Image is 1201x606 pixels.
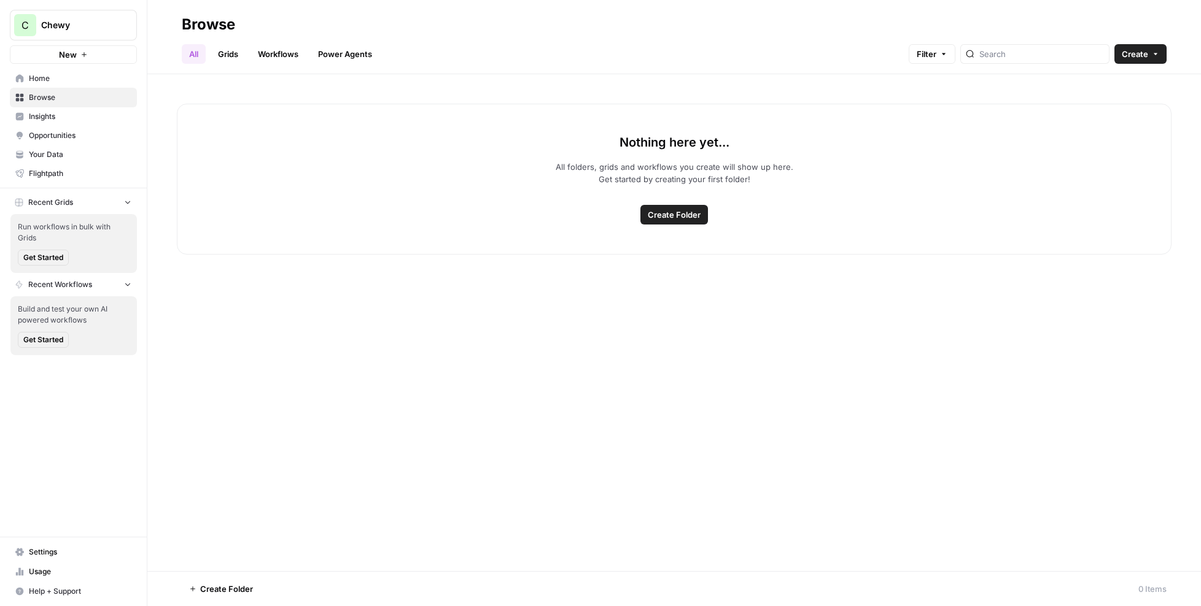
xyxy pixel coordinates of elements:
a: Grids [211,44,246,64]
span: Settings [29,547,131,558]
span: Create [1122,48,1148,60]
button: Recent Workflows [10,275,137,294]
button: Workspace: Chewy [10,10,137,40]
button: New [10,45,137,64]
span: Opportunities [29,130,131,141]
span: Browse [29,92,131,103]
span: Build and test your own AI powered workflows [18,304,130,326]
span: Usage [29,566,131,577]
button: Help + Support [10,581,137,601]
span: Flightpath [29,168,131,179]
span: C [21,18,29,33]
span: Filter [917,48,936,60]
span: Run workflows in bulk with Grids [18,221,130,244]
input: Search [979,48,1104,60]
span: Get Started [23,334,63,345]
span: Create Folder [200,583,253,595]
a: Insights [10,107,137,126]
a: Your Data [10,145,137,164]
span: Help + Support [29,586,131,597]
span: Your Data [29,149,131,160]
p: All folders, grids and workflows you create will show up here. Get started by creating your first... [556,161,793,185]
span: Home [29,73,131,84]
div: Browse [182,15,235,34]
p: Nothing here yet... [620,134,729,151]
button: Filter [909,44,955,64]
a: Flightpath [10,164,137,183]
a: Usage [10,562,137,581]
span: Recent Workflows [28,279,92,290]
a: Browse [10,88,137,107]
a: All [182,44,206,64]
a: Home [10,69,137,88]
span: Insights [29,111,131,122]
button: Create Folder [182,579,260,599]
span: Recent Grids [28,197,73,208]
button: Create [1114,44,1167,64]
a: Settings [10,542,137,562]
button: Create Folder [640,205,708,224]
button: Get Started [18,332,69,348]
a: Power Agents [311,44,379,64]
span: Chewy [41,19,115,31]
a: Opportunities [10,126,137,145]
button: Recent Grids [10,193,137,212]
a: Workflows [251,44,306,64]
span: New [59,48,77,61]
span: Create Folder [648,209,701,221]
span: Get Started [23,252,63,263]
button: Get Started [18,250,69,266]
div: 0 Items [1138,583,1167,595]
